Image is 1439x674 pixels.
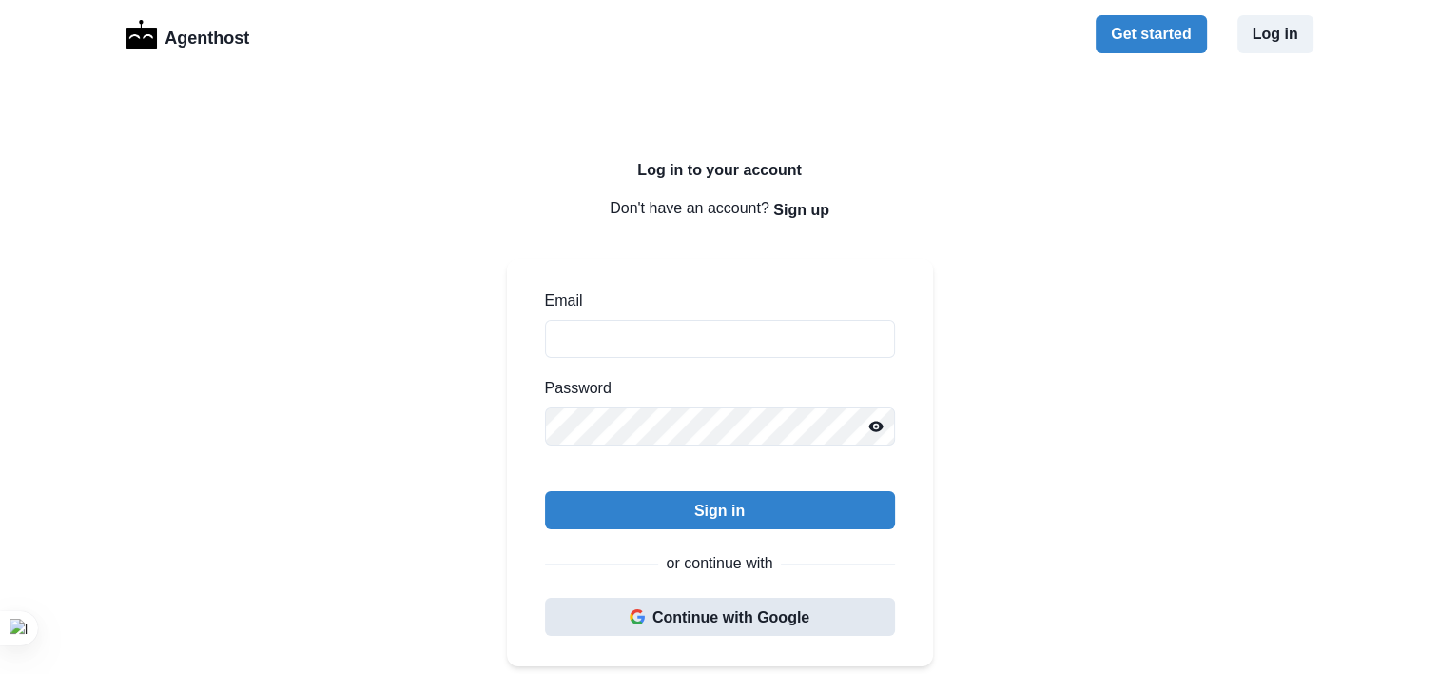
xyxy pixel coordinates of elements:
[545,289,884,312] label: Email
[545,377,884,400] label: Password
[126,20,158,49] img: Logo
[165,18,249,51] p: Agenthost
[857,407,895,446] button: Reveal password
[126,18,250,51] a: LogoAgenthost
[507,161,933,179] h2: Log in to your account
[507,190,933,228] p: Don't have an account?
[545,491,895,529] button: Sign in
[1096,15,1206,53] button: Get started
[1237,15,1313,53] button: Log in
[666,552,772,575] p: or continue with
[773,190,829,228] button: Sign up
[545,598,895,636] button: Continue with Google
